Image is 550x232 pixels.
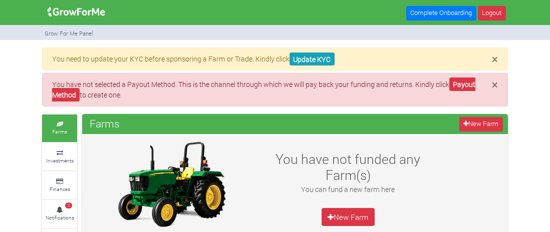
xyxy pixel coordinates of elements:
small: Notifications [46,214,74,221]
a: Payout Method [52,77,476,101]
p: You need to update your KYC before sponsoring a Farm or Trade. Kindly click [52,53,498,64]
p: You have not selected a Payout Method. This is the channel through which we will pay back your fu... [52,79,498,100]
img: growforme image [109,139,234,229]
span: × [492,51,498,66]
small: Grow For Me Panel [45,29,93,37]
a: New Farm [459,117,503,131]
a: Logout [478,6,506,20]
a: 2 Notifications [42,200,77,227]
a: New Farm [322,208,375,226]
a: Finances [42,171,77,199]
img: growforme image [44,2,109,22]
a: Update KYC [290,52,335,66]
small: Farms [52,128,67,135]
a: Complete Onboarding [406,6,476,20]
p: You can fund a new farm here [268,184,427,194]
small: Investments [46,157,74,164]
span: 2 [65,202,72,208]
a: Farms [42,114,77,142]
button: Close [492,79,498,90]
span: × [492,77,498,92]
a: Investments [42,143,77,170]
span: Farms [87,113,122,133]
h3: You have not funded any Farm(s) [268,151,427,182]
button: Close [492,53,498,65]
small: Finances [50,185,70,192]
